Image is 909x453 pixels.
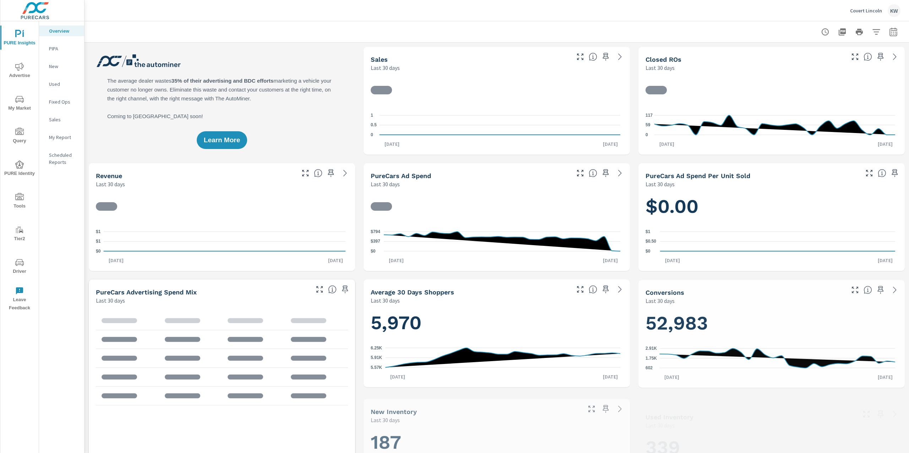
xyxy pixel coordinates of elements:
[49,45,78,52] p: PIPA
[371,408,417,415] h5: New Inventory
[96,288,197,296] h5: PureCars Advertising Spend Mix
[96,296,125,305] p: Last 30 days
[49,134,78,141] p: My Report
[39,96,84,107] div: Fixed Ops
[600,167,611,179] span: Save this to your personalized report
[646,297,675,305] p: Last 30 days
[852,25,866,39] button: Print Report
[39,61,84,72] div: New
[861,409,872,420] button: Make Fullscreen
[875,51,886,62] span: Save this to your personalized report
[875,284,886,295] span: Save this to your personalized report
[849,51,861,62] button: Make Fullscreen
[2,30,37,47] span: PURE Insights
[2,226,37,243] span: Tier2
[371,132,373,137] text: 0
[614,51,626,62] a: See more details in report
[371,365,382,370] text: 5.57K
[889,409,900,420] a: See more details in report
[323,257,348,264] p: [DATE]
[371,249,376,254] text: $0
[96,180,125,188] p: Last 30 days
[39,114,84,125] div: Sales
[869,25,883,39] button: Apply Filters
[384,257,409,264] p: [DATE]
[339,284,351,295] span: Save this to your personalized report
[49,27,78,34] p: Overview
[875,409,886,420] span: Save this to your personalized report
[889,284,900,295] a: See more details in report
[646,413,693,421] h5: Used Inventory
[850,7,882,14] p: Covert Lincoln
[371,229,380,234] text: $794
[39,150,84,167] div: Scheduled Reports
[300,167,311,179] button: Make Fullscreen
[873,140,898,148] p: [DATE]
[325,167,337,179] span: Save this to your personalized report
[646,249,651,254] text: $0
[600,51,611,62] span: Save this to your personalized report
[39,26,84,36] div: Overview
[2,62,37,80] span: Advertise
[96,172,122,179] h5: Revenue
[849,284,861,295] button: Make Fullscreen
[646,289,684,296] h5: Conversions
[197,131,247,149] button: Learn More
[614,167,626,179] a: See more details in report
[371,346,382,350] text: 6.25K
[371,113,373,118] text: 1
[646,356,657,361] text: 1.75K
[371,355,382,360] text: 5.91K
[660,257,685,264] p: [DATE]
[0,21,39,315] div: nav menu
[646,311,898,335] h1: 52,983
[646,132,648,137] text: 0
[888,4,900,17] div: KW
[835,25,849,39] button: "Export Report to PDF"
[659,374,684,381] p: [DATE]
[598,257,623,264] p: [DATE]
[864,53,872,61] span: Number of Repair Orders Closed by the selected dealership group over the selected time range. [So...
[598,140,623,148] p: [DATE]
[586,403,597,415] button: Make Fullscreen
[646,194,898,219] h1: $0.00
[371,56,388,63] h5: Sales
[598,373,623,380] p: [DATE]
[371,172,431,179] h5: PureCars Ad Spend
[646,172,750,179] h5: PureCars Ad Spend Per Unit Sold
[380,140,404,148] p: [DATE]
[104,257,129,264] p: [DATE]
[600,403,611,415] span: Save this to your personalized report
[873,374,898,381] p: [DATE]
[314,169,322,177] span: Total sales revenue over the selected date range. [Source: This data is sourced from the dealer’s...
[589,53,597,61] span: Number of vehicles sold by the dealership over the selected date range. [Source: This data is sou...
[589,285,597,294] span: A rolling 30 day total of daily Shoppers on the dealership website, averaged over the selected da...
[589,169,597,177] span: Total cost of media for all PureCars channels for the selected dealership group over the selected...
[39,132,84,143] div: My Report
[371,123,377,128] text: 0.5
[314,284,325,295] button: Make Fullscreen
[371,63,400,72] p: Last 30 days
[2,160,37,178] span: PURE Identity
[39,79,84,89] div: Used
[575,167,586,179] button: Make Fullscreen
[646,239,656,244] text: $0.50
[575,284,586,295] button: Make Fullscreen
[646,113,653,118] text: 117
[385,373,410,380] p: [DATE]
[96,229,101,234] text: $1
[2,128,37,145] span: Query
[646,122,651,127] text: 59
[864,167,875,179] button: Make Fullscreen
[889,51,900,62] a: See more details in report
[371,239,380,244] text: $397
[96,249,101,254] text: $0
[339,167,351,179] a: See more details in report
[371,180,400,188] p: Last 30 days
[96,239,101,244] text: $1
[328,285,337,294] span: This table looks at how you compare to the amount of budget you spend per channel as opposed to y...
[873,257,898,264] p: [DATE]
[646,421,675,430] p: Last 30 days
[49,116,78,123] p: Sales
[371,288,454,296] h5: Average 30 Days Shoppers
